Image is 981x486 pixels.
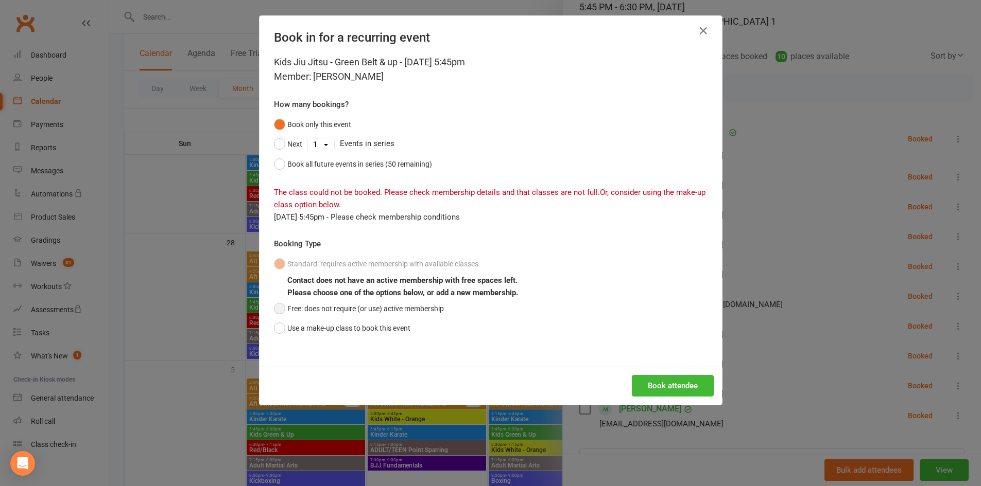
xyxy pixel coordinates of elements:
div: [DATE] 5:45pm - Please check membership conditions [274,211,708,223]
button: Book attendee [632,375,714,397]
button: Book only this event [274,115,351,134]
div: Events in series [274,134,708,154]
b: Contact does not have an active membership with free spaces left. [287,276,518,285]
button: Use a make-up class to book this event [274,318,410,338]
div: Book all future events in series (50 remaining) [287,158,432,170]
label: Booking Type [274,238,321,250]
button: Close [695,23,712,39]
button: Next [274,134,302,154]
button: Book all future events in series (50 remaining) [274,154,432,174]
label: How many bookings? [274,98,349,111]
div: Kids Jiu Jitsu - Green Belt & up - [DATE] 5:45pm Member: [PERSON_NAME] [274,55,708,84]
h4: Book in for a recurring event [274,30,708,45]
span: The class could not be booked. Please check membership details and that classes are not full. [274,188,600,197]
button: Free: does not require (or use) active membership [274,299,444,318]
div: Open Intercom Messenger [10,451,35,476]
b: Please choose one of the options below, or add a new membership. [287,288,518,297]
